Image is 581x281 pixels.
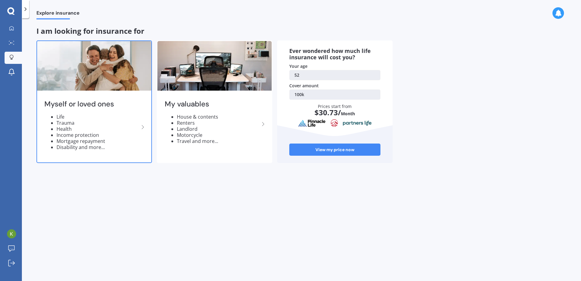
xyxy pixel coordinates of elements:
img: ACg8ocJ9T3_pTgNv0wQAzo6n685jhcYDd7KfsWeFKsGTkzKp1OBmng=s96-c [7,229,16,238]
span: Explore insurance [36,10,80,18]
h2: My valuables [165,99,260,109]
a: 100k [289,89,380,100]
li: Motorcycle [177,132,260,138]
div: Your age [289,63,380,69]
li: House & contents [177,114,260,120]
span: Month [341,111,355,116]
img: My valuables [157,41,272,91]
li: Trauma [57,120,139,126]
h2: Myself or loved ones [44,99,139,109]
span: $ 30.73 / [315,107,341,117]
img: partnersLife [343,120,372,126]
div: Prices start from [296,103,374,122]
img: pinnacle [298,119,326,127]
li: Income protection [57,132,139,138]
div: Cover amount [289,83,380,89]
li: Disability and more... [57,144,139,150]
li: Travel and more... [177,138,260,144]
img: aia [331,119,338,127]
li: Landlord [177,126,260,132]
li: Renters [177,120,260,126]
li: Mortgage repayment [57,138,139,144]
img: Myself or loved ones [37,41,151,91]
div: Ever wondered how much life insurance will cost you? [289,48,380,61]
a: View my price now [289,144,380,156]
span: I am looking for insurance for [36,26,144,36]
li: Health [57,126,139,132]
a: 52 [289,70,380,80]
li: Life [57,114,139,120]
